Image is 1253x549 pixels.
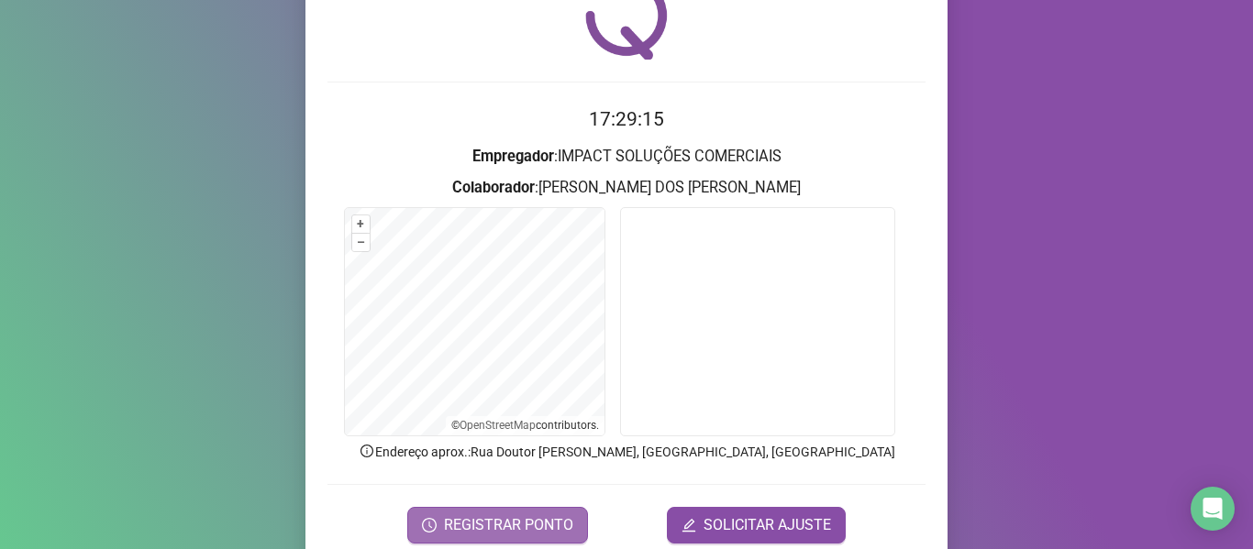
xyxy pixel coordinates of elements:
h3: : IMPACT SOLUÇÕES COMERCIAIS [327,145,926,169]
button: – [352,234,370,251]
span: REGISTRAR PONTO [444,514,573,536]
button: REGISTRAR PONTO [407,507,588,544]
div: Open Intercom Messenger [1191,487,1235,531]
span: info-circle [359,443,375,459]
span: edit [682,518,696,533]
h3: : [PERSON_NAME] DOS [PERSON_NAME] [327,176,926,200]
button: + [352,215,370,233]
button: editSOLICITAR AJUSTE [667,507,846,544]
time: 17:29:15 [589,108,664,130]
a: OpenStreetMap [460,419,536,432]
strong: Colaborador [452,179,535,196]
li: © contributors. [451,419,599,432]
strong: Empregador [472,148,554,165]
span: clock-circle [422,518,437,533]
p: Endereço aprox. : Rua Doutor [PERSON_NAME], [GEOGRAPHIC_DATA], [GEOGRAPHIC_DATA] [327,442,926,462]
span: SOLICITAR AJUSTE [704,514,831,536]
